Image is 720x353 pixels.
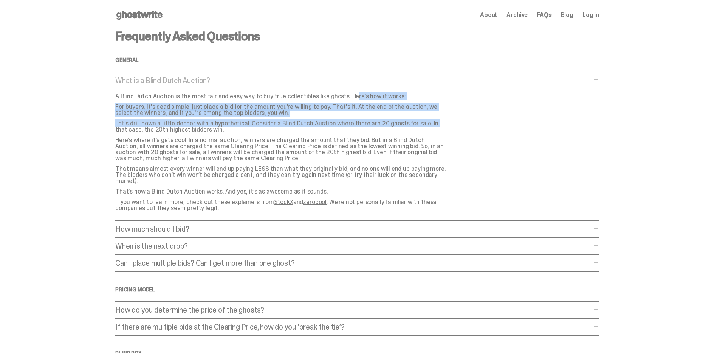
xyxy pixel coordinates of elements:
[115,166,448,184] p: That means almost every winner will end up paying LESS than what they originally bid, and no one ...
[115,93,448,99] p: A Blind Dutch Auction is the most fair and easy way to buy true collectibles like ghosts. Here’s ...
[506,12,528,18] a: Archive
[115,225,591,233] p: How much should I bid?
[115,287,599,292] h4: Pricing Model
[115,259,591,267] p: Can I place multiple bids? Can I get more than one ghost?
[274,198,293,206] a: StockX
[115,323,591,331] p: If there are multiple bids at the Clearing Price, how do you ‘break the tie’?
[561,12,573,18] a: Blog
[115,242,591,250] p: When is the next drop?
[115,137,448,161] p: Here’s where it’s gets cool. In a normal auction, winners are charged the amount that they bid. B...
[303,198,327,206] a: zerocool
[115,121,448,133] p: Let's drill down a little deeper with a hypothetical. Consider a Blind Dutch Auction where there ...
[480,12,497,18] a: About
[115,77,591,84] p: What is a Blind Dutch Auction?
[115,189,448,195] p: That’s how a Blind Dutch Auction works. And yes, it’s as awesome as it sounds.
[115,57,599,63] h4: General
[115,199,448,211] p: If you want to learn more, check out these explainers from and . We're not personally familiar wi...
[115,30,599,42] h3: Frequently Asked Questions
[582,12,599,18] a: Log in
[115,104,448,116] p: For buyers, it's dead simple: just place a bid for the amount you’re willing to pay. That's it. A...
[115,306,591,314] p: How do you determine the price of the ghosts?
[537,12,551,18] a: FAQs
